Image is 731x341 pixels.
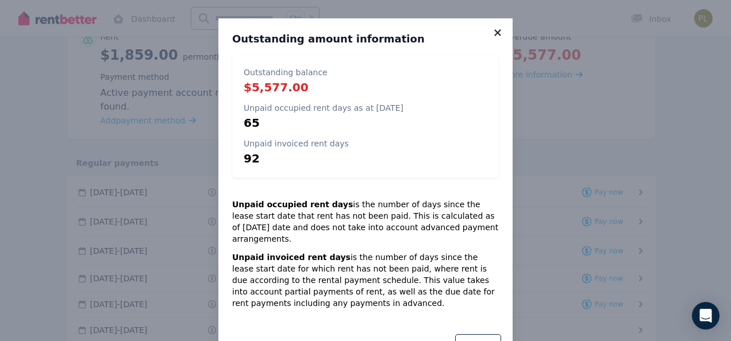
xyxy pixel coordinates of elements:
[244,102,403,114] p: Unpaid occupied rent days as at [DATE]
[232,200,353,209] strong: Unpaid occupied rent days
[232,32,499,46] h3: Outstanding amount information
[244,138,349,149] p: Unpaid invoiced rent days
[244,115,403,131] p: 65
[244,79,328,95] p: $5,577.00
[244,67,328,78] p: Outstanding balance
[692,302,720,330] div: Open Intercom Messenger
[232,253,351,262] strong: Unpaid invoiced rent days
[232,199,499,245] p: is the number of days since the lease start date that rent has not been paid. This is calculated ...
[232,251,499,309] p: is the number of days since the lease start date for which rent has not been paid, where rent is ...
[244,150,349,166] p: 92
